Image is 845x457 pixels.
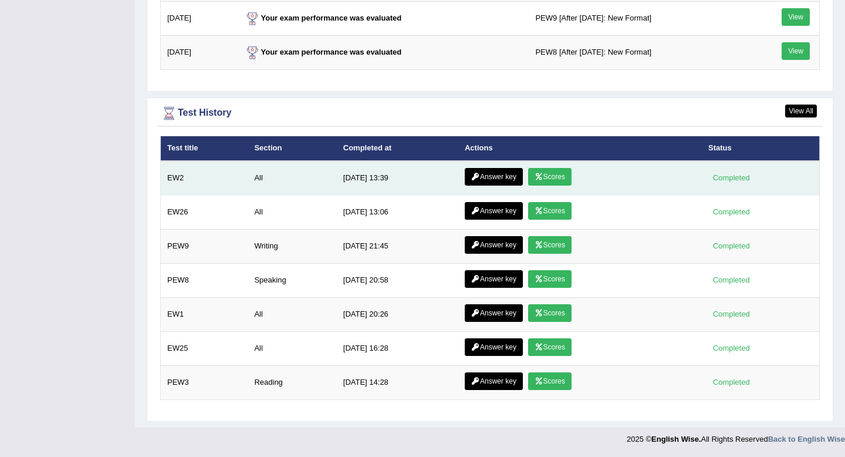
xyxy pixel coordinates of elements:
td: [DATE] 21:45 [337,229,458,263]
div: 2025 © All Rights Reserved [627,428,845,445]
a: Scores [528,202,572,220]
a: View [782,8,810,26]
td: [DATE] 14:28 [337,365,458,399]
td: All [248,331,336,365]
td: Writing [248,229,336,263]
a: View [782,42,810,60]
td: PEW9 [After [DATE]: New Format] [529,2,749,36]
td: [DATE] 13:06 [337,195,458,229]
a: Answer key [465,168,523,186]
a: Scores [528,270,572,288]
a: Answer key [465,304,523,322]
div: Completed [708,240,754,252]
a: Answer key [465,202,523,220]
td: [DATE] [161,36,237,70]
td: All [248,297,336,331]
strong: Your exam performance was evaluated [244,14,402,22]
a: Scores [528,338,572,356]
div: Completed [708,274,754,286]
a: Answer key [465,338,523,356]
td: [DATE] 16:28 [337,331,458,365]
a: View All [785,105,817,117]
a: Scores [528,168,572,186]
td: EW1 [161,297,248,331]
th: Status [702,136,820,161]
td: [DATE] 13:39 [337,161,458,196]
div: Completed [708,172,754,184]
th: Test title [161,136,248,161]
div: Completed [708,342,754,354]
td: Speaking [248,263,336,297]
strong: English Wise. [651,435,701,443]
a: Answer key [465,372,523,390]
th: Section [248,136,336,161]
a: Answer key [465,236,523,254]
td: Reading [248,365,336,399]
a: Scores [528,304,572,322]
strong: Your exam performance was evaluated [244,48,402,56]
td: PEW9 [161,229,248,263]
td: PEW8 [161,263,248,297]
div: Completed [708,376,754,388]
td: EW26 [161,195,248,229]
td: EW2 [161,161,248,196]
td: [DATE] 20:58 [337,263,458,297]
td: [DATE] [161,2,237,36]
a: Scores [528,236,572,254]
div: Completed [708,308,754,320]
td: [DATE] 20:26 [337,297,458,331]
div: Completed [708,206,754,218]
div: Test History [160,105,820,122]
a: Scores [528,372,572,390]
td: EW25 [161,331,248,365]
td: PEW3 [161,365,248,399]
td: All [248,161,336,196]
a: Back to English Wise [768,435,845,443]
th: Completed at [337,136,458,161]
a: Answer key [465,270,523,288]
td: All [248,195,336,229]
th: Actions [458,136,702,161]
td: PEW8 [After [DATE]: New Format] [529,36,749,70]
